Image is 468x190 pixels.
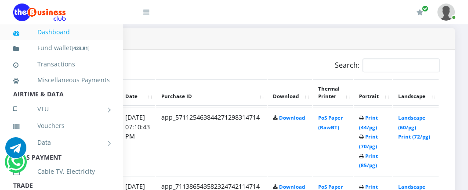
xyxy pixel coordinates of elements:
[437,4,455,21] img: User
[422,5,428,12] span: Renew/Upgrade Subscription
[354,79,392,106] th: Portrait: activate to sort column ascending
[417,9,423,16] i: Renew/Upgrade Subscription
[13,54,110,74] a: Transactions
[363,58,439,72] input: Search:
[13,22,110,42] a: Dashboard
[13,70,110,90] a: Miscellaneous Payments
[156,79,267,106] th: Purchase ID: activate to sort column ascending
[13,38,110,58] a: Fund wallet[423.81]
[13,98,110,120] a: VTU
[73,45,88,51] b: 423.81
[5,144,26,158] a: Chat for support
[398,133,430,140] a: Print (72/pg)
[13,116,110,136] a: Vouchers
[13,161,110,182] a: Cable TV, Electricity
[72,45,90,51] small: [ ]
[359,133,378,150] a: Print (70/pg)
[279,114,305,121] a: Download
[393,79,439,106] th: Landscape: activate to sort column ascending
[13,132,110,153] a: Data
[335,58,439,72] label: Search:
[268,79,312,106] th: Download: activate to sort column ascending
[359,153,378,169] a: Print (85/pg)
[313,79,353,106] th: Thermal Printer: activate to sort column ascending
[318,114,343,131] a: PoS Paper (RawBT)
[279,183,305,190] a: Download
[120,107,155,175] td: [DATE] 07:10:43 PM
[156,107,267,175] td: app_571125463844271298314714
[398,114,425,131] a: Landscape (60/pg)
[7,158,25,172] a: Chat for support
[359,114,378,131] a: Print (44/pg)
[13,4,66,21] img: Logo
[120,79,155,106] th: Date: activate to sort column ascending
